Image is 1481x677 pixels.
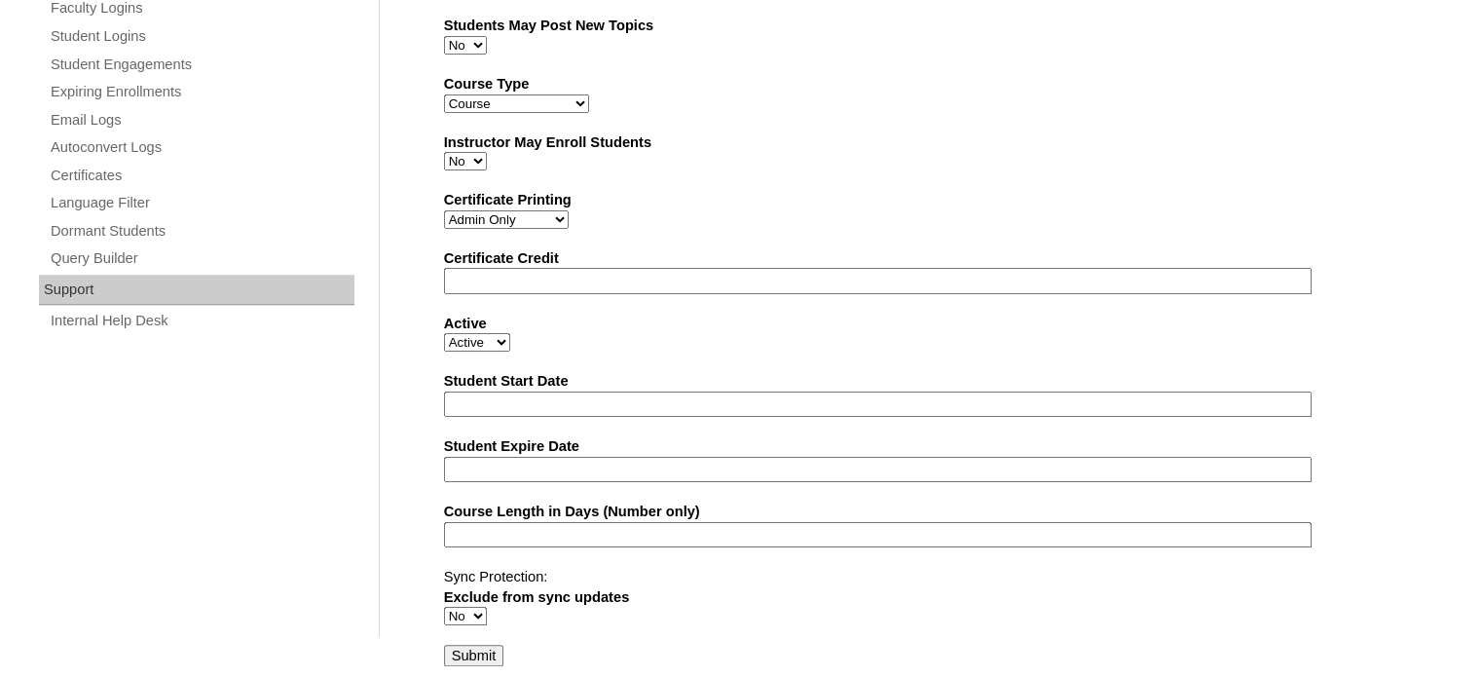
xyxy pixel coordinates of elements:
label: Certificate Printing [444,190,1408,210]
strong: Course Overview [19,23,147,40]
label: Instructor May Enroll Students [444,132,1408,153]
cite: Math 6 [19,59,58,74]
a: Dormant Students [49,219,354,244]
a: Language Filter [49,191,354,215]
label: Students May Post New Topics [444,16,1408,36]
input: Submit [444,645,504,666]
p: transitions students from elementary school into middle school math by providing consistent revie... [19,57,923,138]
a: Query Builder [49,246,354,271]
label: Certificate Credit [444,248,1408,269]
label: Student Start Date [444,371,1408,392]
label: Course Type [444,74,1408,94]
a: Expiring Enrollments [49,80,354,104]
a: Student Logins [49,24,354,49]
a: Student Engagements [49,53,354,77]
a: Email Logs [49,108,354,132]
div: Support [39,275,354,306]
label: Exclude from sync updates [444,587,1408,608]
a: Autoconvert Logs [49,135,354,160]
a: Certificates [49,164,354,188]
label: Course Length in Days (Number only) [444,502,1408,522]
label: Student Expire Date [444,436,1408,457]
a: Internal Help Desk [49,309,354,333]
label: Active [444,314,1408,334]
